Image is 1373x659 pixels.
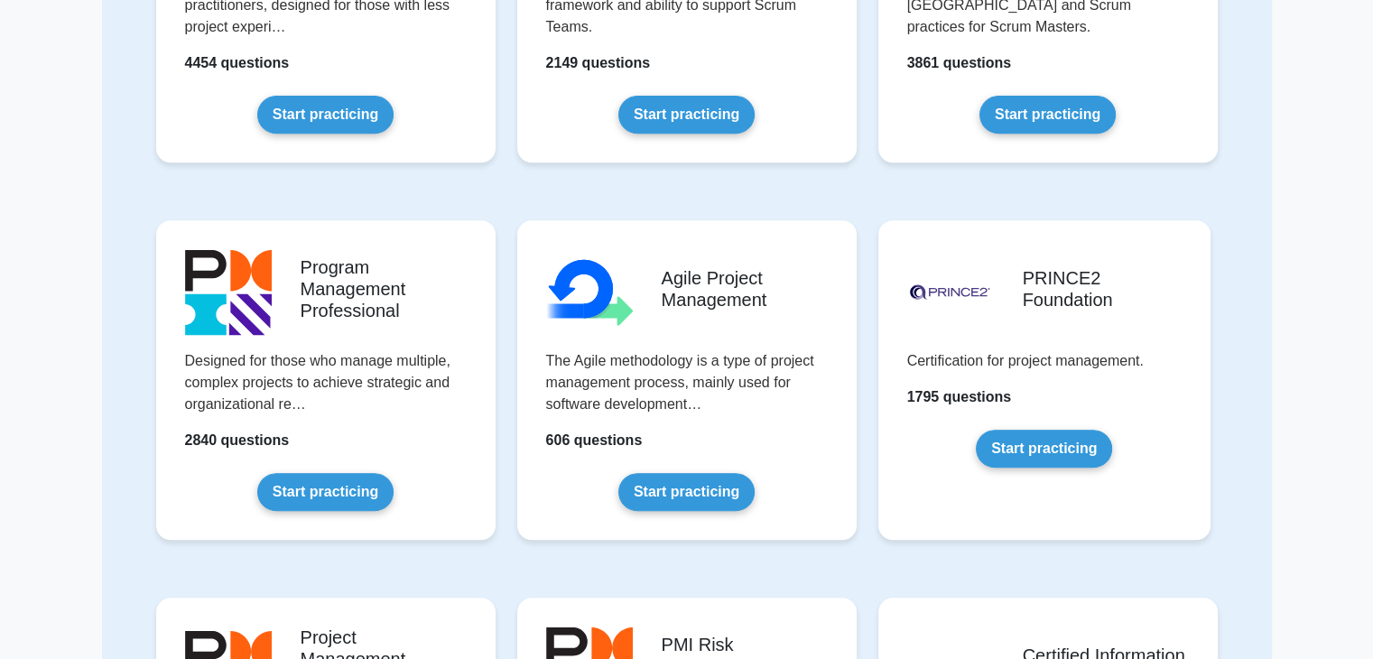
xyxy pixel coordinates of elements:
[618,473,755,511] a: Start practicing
[257,96,394,134] a: Start practicing
[979,96,1116,134] a: Start practicing
[618,96,755,134] a: Start practicing
[257,473,394,511] a: Start practicing
[976,430,1112,468] a: Start practicing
